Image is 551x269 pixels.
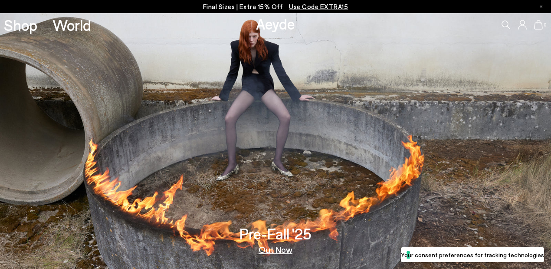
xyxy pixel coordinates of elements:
[289,3,348,10] span: Navigate to /collections/ss25-final-sizes
[256,14,295,33] a: Aeyde
[401,250,544,259] label: Your consent preferences for tracking technologies
[4,17,37,33] a: Shop
[534,20,543,30] a: 0
[203,1,348,12] p: Final Sizes | Extra 15% Off
[259,245,292,254] a: Out Now
[52,17,91,33] a: World
[543,23,547,27] span: 0
[239,226,312,241] h3: Pre-Fall '25
[401,247,544,262] button: Your consent preferences for tracking technologies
